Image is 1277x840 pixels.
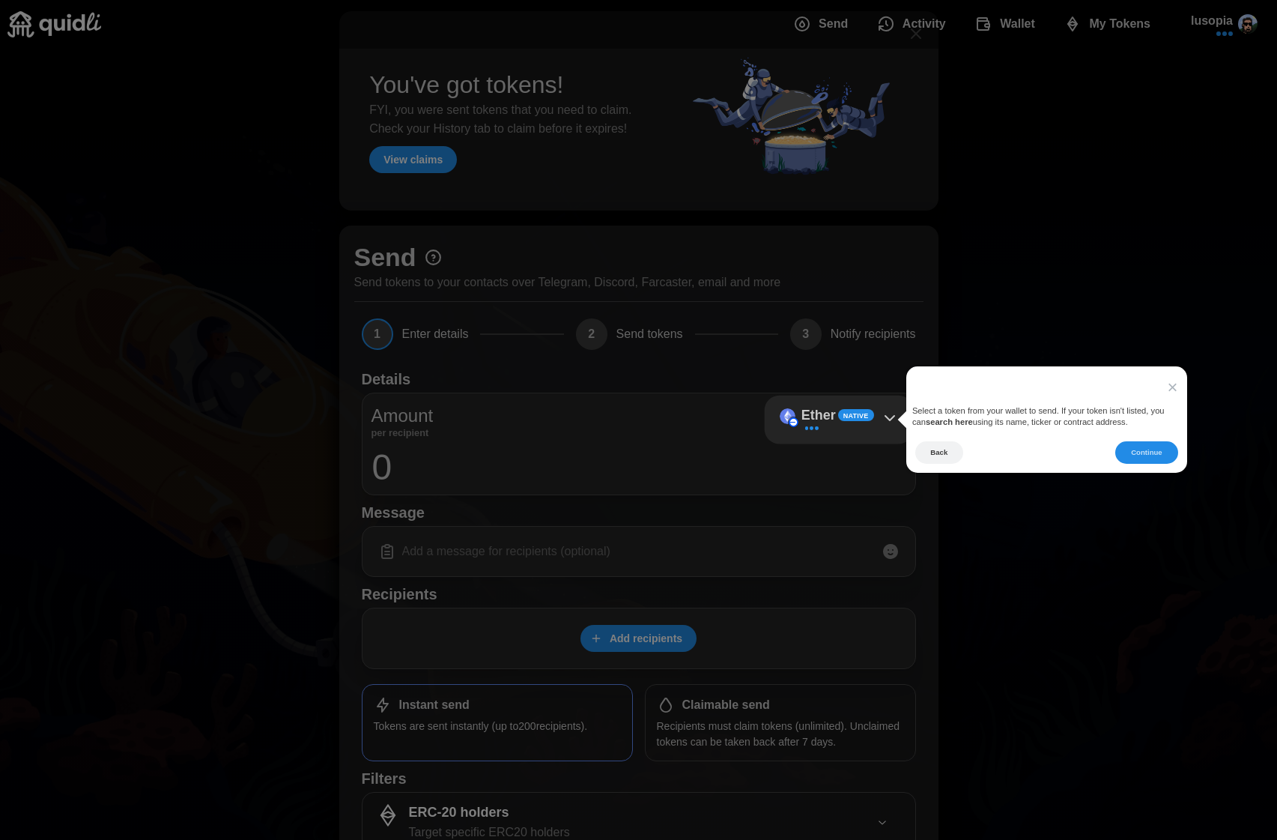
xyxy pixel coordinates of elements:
[1115,441,1177,465] button: Continue
[915,441,964,465] button: Back
[926,417,973,426] strong: search here
[1167,377,1177,397] span: ×
[906,399,1187,434] div: Select a token from your wallet to send. If your token isn't listed, you can using its name, tick...
[1167,375,1177,399] button: Close Tour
